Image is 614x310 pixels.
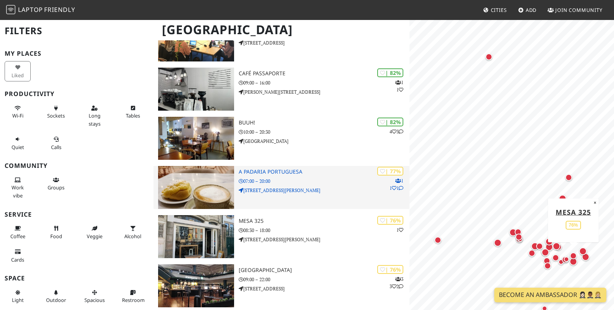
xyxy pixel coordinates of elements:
div: Map marker [566,248,581,264]
div: Map marker [555,191,570,206]
h3: A Padaria Portuguesa [239,169,409,175]
span: Stable Wi-Fi [12,112,23,119]
div: Map marker [541,234,557,249]
h3: My Places [5,50,149,57]
img: Mesa 325 [158,215,234,258]
span: Veggie [87,233,102,240]
button: Work vibe [5,174,31,202]
div: Map marker [430,232,446,248]
button: Quiet [5,133,31,153]
img: Café Passaporte [158,68,234,111]
p: [GEOGRAPHIC_DATA] [239,138,409,145]
div: Map marker [511,229,527,245]
button: Veggie [81,222,107,242]
span: Food [50,233,62,240]
p: [STREET_ADDRESS][PERSON_NAME] [239,187,409,194]
p: 07:00 – 20:00 [239,177,409,185]
p: 09:00 – 16:00 [239,79,409,86]
h1: [GEOGRAPHIC_DATA] [156,19,408,40]
p: 1 1 1 [390,177,403,192]
p: 09:00 – 22:00 [239,276,409,283]
span: Cities [491,7,507,13]
a: Starbucks Peninsula | 76% 332 [GEOGRAPHIC_DATA] 09:00 – 22:00 [STREET_ADDRESS] [153,264,409,307]
img: A Padaria Portuguesa [158,166,234,209]
img: Starbucks Peninsula [158,264,234,307]
p: 08:30 – 18:00 [239,227,409,234]
button: Sockets [43,102,69,122]
div: Map marker [532,239,547,254]
span: Restroom [122,297,145,303]
button: Alcohol [120,222,146,242]
div: Map marker [510,224,526,240]
span: Laptop [18,5,43,14]
span: Natural light [12,297,24,303]
h3: Café Passaporte [239,70,409,77]
div: | 76% [377,216,403,225]
button: Groups [43,174,69,194]
span: Outdoor area [46,297,66,303]
h3: Community [5,162,149,169]
div: | 76% [377,265,403,274]
button: Close popup [591,198,599,207]
div: Map marker [512,232,528,247]
div: Map marker [561,170,576,185]
span: Group tables [48,184,64,191]
div: Map marker [551,239,566,255]
p: 4 3 [390,128,403,135]
span: Friendly [44,5,75,14]
button: Tables [120,102,146,122]
p: [PERSON_NAME][STREET_ADDRESS] [239,88,409,96]
h3: Space [5,275,149,282]
span: Spacious [84,297,105,303]
div: | 82% [377,118,403,126]
div: | 82% [377,68,403,77]
p: 10:00 – 20:30 [239,128,409,136]
h3: [GEOGRAPHIC_DATA] [239,267,409,274]
button: Spacious [81,286,107,307]
div: Map marker [527,239,543,254]
p: [STREET_ADDRESS][PERSON_NAME] [239,236,409,243]
span: Work-friendly tables [126,112,140,119]
span: Add [526,7,537,13]
a: A Padaria Portuguesa | 77% 111 A Padaria Portuguesa 07:00 – 20:00 [STREET_ADDRESS][PERSON_NAME] [153,166,409,209]
span: Long stays [89,112,101,127]
h3: BUuh! [239,119,409,126]
div: Map marker [481,49,497,65]
button: Food [43,222,69,242]
div: Map marker [505,225,521,240]
p: 1 1 [395,79,403,93]
span: People working [12,184,24,199]
span: Power sockets [47,112,65,119]
h3: Productivity [5,90,149,98]
div: 76% [566,220,581,229]
a: LaptopFriendly LaptopFriendly [6,3,75,17]
span: Quiet [12,144,24,151]
h3: Service [5,211,149,218]
span: Alcohol [124,233,141,240]
div: Map marker [490,235,505,250]
button: Cards [5,245,31,266]
button: Light [5,286,31,307]
div: Map marker [575,244,591,259]
a: Mesa 325 | 76% 1 Mesa 325 08:30 – 18:00 [STREET_ADDRESS][PERSON_NAME] [153,215,409,258]
a: Café Passaporte | 82% 11 Café Passaporte 09:00 – 16:00 [PERSON_NAME][STREET_ADDRESS] [153,68,409,111]
span: Coffee [10,233,25,240]
p: 3 3 2 [390,275,403,290]
div: Map marker [512,232,527,247]
a: BUuh! | 82% 43 BUuh! 10:00 – 20:30 [GEOGRAPHIC_DATA] [153,117,409,160]
button: Restroom [120,286,146,307]
span: Credit cards [11,256,24,263]
button: Coffee [5,222,31,242]
button: Long stays [81,102,107,130]
a: Cities [480,3,510,17]
p: [STREET_ADDRESS] [239,285,409,292]
a: Mesa 325 [556,207,591,216]
div: | 77% [377,167,403,176]
img: LaptopFriendly [6,5,15,14]
button: Wi-Fi [5,102,31,122]
span: Video/audio calls [51,144,61,151]
a: Add [515,3,540,17]
img: BUuh! [158,117,234,160]
button: Calls [43,133,69,153]
button: Outdoor [43,286,69,307]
